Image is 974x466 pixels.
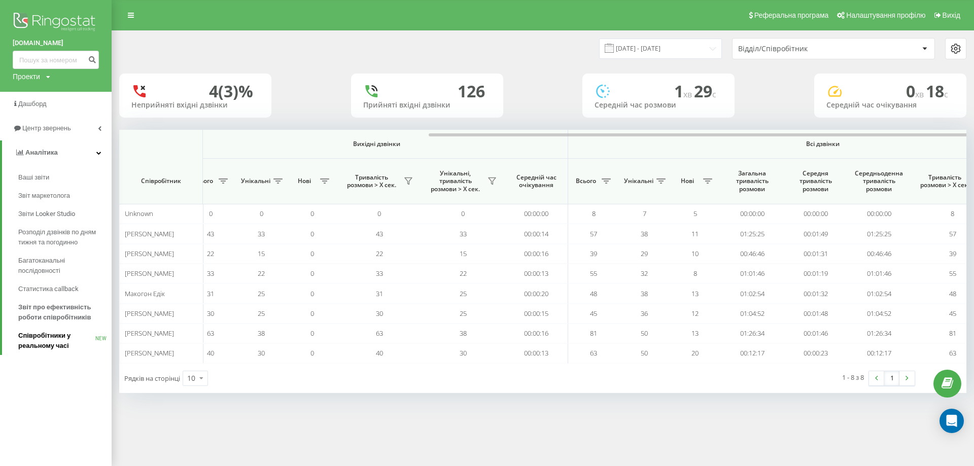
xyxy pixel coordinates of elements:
a: Розподіл дзвінків по дням тижня та погодинно [18,223,112,252]
span: 40 [376,348,383,357]
span: 13 [691,289,699,298]
span: 22 [207,249,214,258]
span: Звіт маркетолога [18,191,70,201]
span: 30 [460,348,467,357]
span: 63 [207,329,214,338]
span: Аналiтика [25,149,58,156]
span: 30 [258,348,265,357]
a: Співробітники у реальному часіNEW [18,327,112,355]
span: 25 [460,289,467,298]
span: 31 [376,289,383,298]
span: 81 [590,329,597,338]
span: 25 [258,289,265,298]
td: 00:46:46 [720,244,784,264]
span: 33 [258,229,265,238]
td: 00:01:46 [784,324,847,343]
span: 1 [674,80,694,102]
span: 0 [310,309,314,318]
span: хв [683,89,694,100]
span: Середня тривалість розмови [791,169,840,193]
td: 00:00:00 [720,204,784,224]
td: 01:01:46 [847,264,911,283]
span: 0 [310,229,314,238]
span: Вихід [943,11,960,19]
span: 43 [207,229,214,238]
span: 8 [592,209,596,218]
span: Тривалість розмови > Х сек. [916,173,974,189]
span: 22 [460,269,467,278]
span: 13 [691,329,699,338]
input: Пошук за номером [13,51,99,69]
span: 48 [590,289,597,298]
span: 33 [207,269,214,278]
span: Унікальні [241,177,270,185]
span: Співробітник [128,177,194,185]
td: 00:01:32 [784,283,847,303]
span: [PERSON_NAME] [125,229,174,238]
span: Розподіл дзвінків по дням тижня та погодинно [18,227,107,247]
span: c [944,89,948,100]
span: [PERSON_NAME] [125,309,174,318]
img: Ringostat logo [13,10,99,35]
span: 57 [590,229,597,238]
span: 30 [207,309,214,318]
span: 12 [691,309,699,318]
span: 33 [376,269,383,278]
span: Загальна тривалість розмови [728,169,776,193]
span: Всього [190,177,216,185]
div: Open Intercom Messenger [940,409,964,433]
span: c [712,89,716,100]
span: Всього [573,177,599,185]
span: 0 [310,329,314,338]
td: 00:00:00 [784,204,847,224]
a: Звіт маркетолога [18,187,112,205]
span: 55 [949,269,956,278]
span: 25 [258,309,265,318]
span: Макогон Едік [125,289,165,298]
div: Середній час очікування [826,101,954,110]
span: 36 [641,309,648,318]
td: 01:25:25 [720,224,784,243]
div: Середній час розмови [595,101,722,110]
td: 00:00:23 [784,343,847,363]
td: 00:01:49 [784,224,847,243]
td: 01:01:46 [720,264,784,283]
a: Багатоканальні послідовності [18,252,112,280]
span: 50 [641,329,648,338]
div: Проекти [13,71,40,82]
span: 38 [641,289,648,298]
span: [PERSON_NAME] [125,329,174,338]
span: Центр звернень [22,124,71,132]
span: 45 [590,309,597,318]
td: 00:12:17 [847,343,911,363]
span: 48 [949,289,956,298]
span: 0 [377,209,381,218]
span: Реферальна програма [754,11,829,19]
span: 45 [949,309,956,318]
span: 43 [376,229,383,238]
a: 1 [884,371,899,385]
span: Дашборд [18,100,47,107]
td: 00:00:20 [505,283,568,303]
span: 8 [693,269,697,278]
span: [PERSON_NAME] [125,249,174,258]
span: Рядків на сторінці [124,374,180,383]
span: 0 [260,209,263,218]
span: 0 [310,348,314,357]
td: 01:02:54 [720,283,784,303]
span: 38 [641,229,648,238]
td: 01:02:54 [847,283,911,303]
span: 0 [906,80,926,102]
span: 15 [460,249,467,258]
span: 5 [693,209,697,218]
span: 18 [926,80,948,102]
span: Вихідні дзвінки [209,140,544,148]
span: Звіти Looker Studio [18,209,75,219]
div: Відділ/Співробітник [738,45,859,53]
span: Нові [675,177,700,185]
td: 00:00:14 [505,224,568,243]
span: Середньоденна тривалість розмови [855,169,903,193]
td: 01:26:34 [847,324,911,343]
span: Звіт про ефективність роботи співробітників [18,302,107,322]
td: 00:00:16 [505,244,568,264]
